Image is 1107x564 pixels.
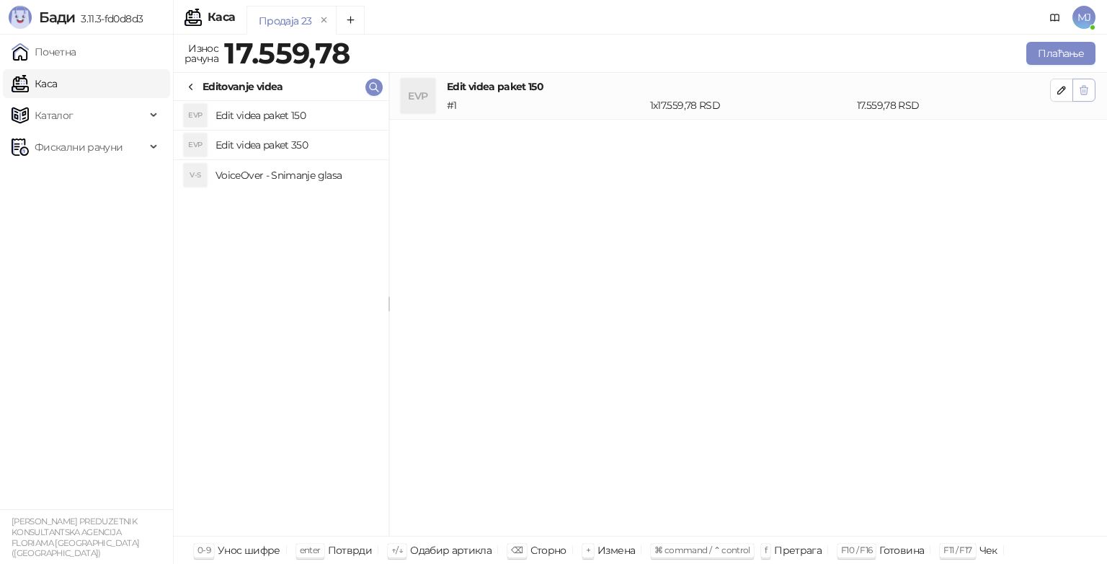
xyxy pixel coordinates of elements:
div: Каса [208,12,235,23]
span: + [586,545,590,555]
span: Каталог [35,101,74,130]
h4: Edit videa paket 150 [447,79,1050,94]
span: F11 / F17 [943,545,972,555]
span: Фискални рачуни [35,133,123,162]
button: remove [315,14,334,27]
div: EVP [184,104,207,127]
div: Одабир артикла [410,541,492,560]
span: f [765,545,767,555]
small: [PERSON_NAME] PREDUZETNIK KONSULTANTSKA AGENCIJA FLORIAMA [GEOGRAPHIC_DATA] ([GEOGRAPHIC_DATA]) [12,516,139,558]
a: Почетна [12,38,76,66]
div: Продаја 23 [259,13,312,29]
button: Плаћање [1026,42,1095,65]
h4: VoiceOver - Snimanje glasa [215,164,377,187]
div: 17.559,78 RSD [854,97,1053,113]
a: Документација [1044,6,1067,29]
div: 1 x 17.559,78 RSD [647,97,854,113]
div: Измена [597,541,635,560]
div: Претрага [774,541,822,560]
a: Каса [12,69,57,98]
div: EVP [184,133,207,157]
h4: Edit videa paket 150 [215,104,377,127]
div: Унос шифре [218,541,280,560]
div: # 1 [444,97,647,113]
span: enter [300,545,321,555]
div: Износ рачуна [182,39,221,68]
span: 3.11.3-fd0d8d3 [75,12,143,25]
span: Бади [39,9,75,26]
span: ↑/↓ [391,545,403,555]
div: Потврди [328,541,373,560]
div: grid [174,101,388,536]
strong: 17.559,78 [224,35,350,71]
img: Logo [9,6,32,29]
span: F10 / F16 [841,545,872,555]
span: ⌫ [511,545,523,555]
button: Add tab [336,6,365,35]
span: 0-9 [197,545,210,555]
div: EVP [401,79,435,113]
div: V-S [184,164,207,187]
div: Editovanje videa [203,79,283,94]
h4: Edit videa paket 350 [215,133,377,157]
span: ⌘ command / ⌃ control [654,545,750,555]
span: MJ [1072,6,1095,29]
div: Готовина [879,541,924,560]
div: Сторно [530,541,566,560]
div: Чек [979,541,997,560]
